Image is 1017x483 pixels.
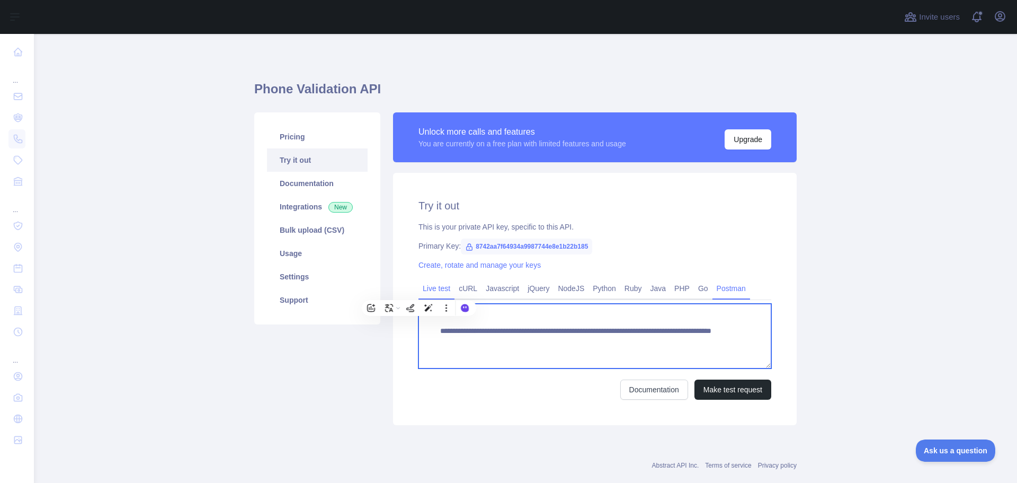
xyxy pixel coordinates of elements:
[267,172,368,195] a: Documentation
[418,222,771,232] div: This is your private API key, specific to this API.
[267,195,368,218] a: Integrations New
[8,193,25,214] div: ...
[461,239,592,254] span: 8742aa7f64934a9987744e8e1b22b185
[758,462,797,469] a: Privacy policy
[267,218,368,242] a: Bulk upload (CSV)
[418,241,771,251] div: Primary Key:
[705,462,751,469] a: Terms of service
[254,81,797,106] h1: Phone Validation API
[916,440,996,462] iframe: Toggle Customer Support
[919,11,960,23] span: Invite users
[267,148,368,172] a: Try it out
[902,8,962,25] button: Invite users
[652,462,699,469] a: Abstract API Inc.
[418,138,626,149] div: You are currently on a free plan with limited features and usage
[8,64,25,85] div: ...
[725,129,771,150] button: Upgrade
[454,280,481,297] a: cURL
[588,280,620,297] a: Python
[694,280,712,297] a: Go
[418,198,771,213] h2: Try it out
[620,380,688,400] a: Documentation
[267,265,368,288] a: Settings
[8,344,25,365] div: ...
[328,202,353,213] span: New
[620,280,646,297] a: Ruby
[418,126,626,138] div: Unlock more calls and features
[554,280,588,297] a: NodeJS
[267,242,368,265] a: Usage
[267,288,368,312] a: Support
[418,261,541,269] a: Create, rotate and manage your keys
[267,125,368,148] a: Pricing
[670,280,694,297] a: PHP
[694,380,771,400] button: Make test request
[712,280,750,297] a: Postman
[418,280,454,297] a: Live test
[481,280,523,297] a: Javascript
[523,280,554,297] a: jQuery
[646,280,671,297] a: Java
